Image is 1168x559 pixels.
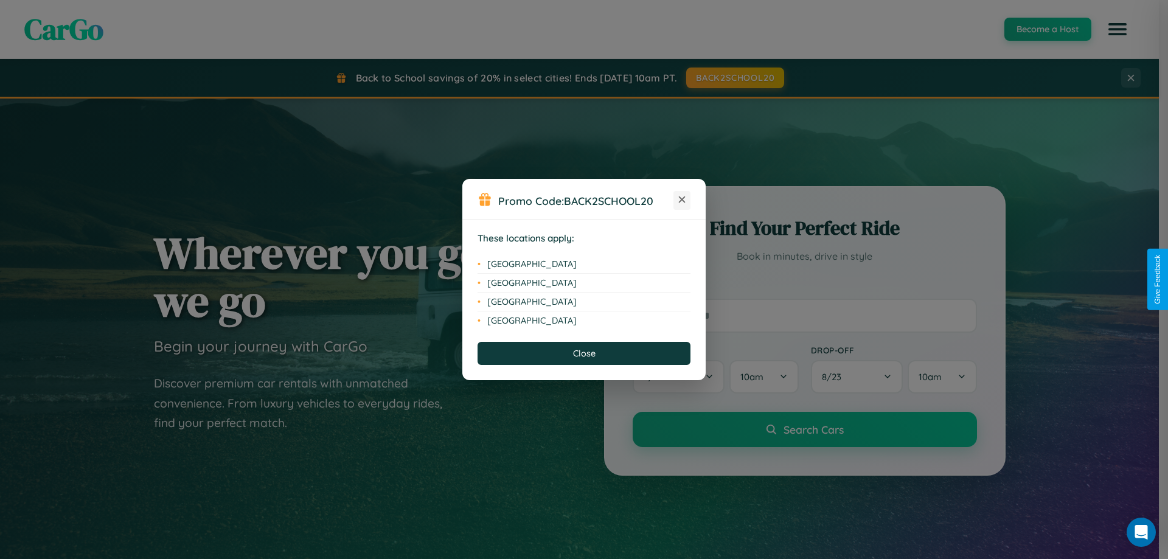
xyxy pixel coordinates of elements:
[478,232,574,244] strong: These locations apply:
[478,255,690,274] li: [GEOGRAPHIC_DATA]
[478,274,690,293] li: [GEOGRAPHIC_DATA]
[478,342,690,365] button: Close
[498,194,673,207] h3: Promo Code:
[1127,518,1156,547] div: Open Intercom Messenger
[478,293,690,311] li: [GEOGRAPHIC_DATA]
[478,311,690,330] li: [GEOGRAPHIC_DATA]
[1153,255,1162,304] div: Give Feedback
[564,194,653,207] b: BACK2SCHOOL20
